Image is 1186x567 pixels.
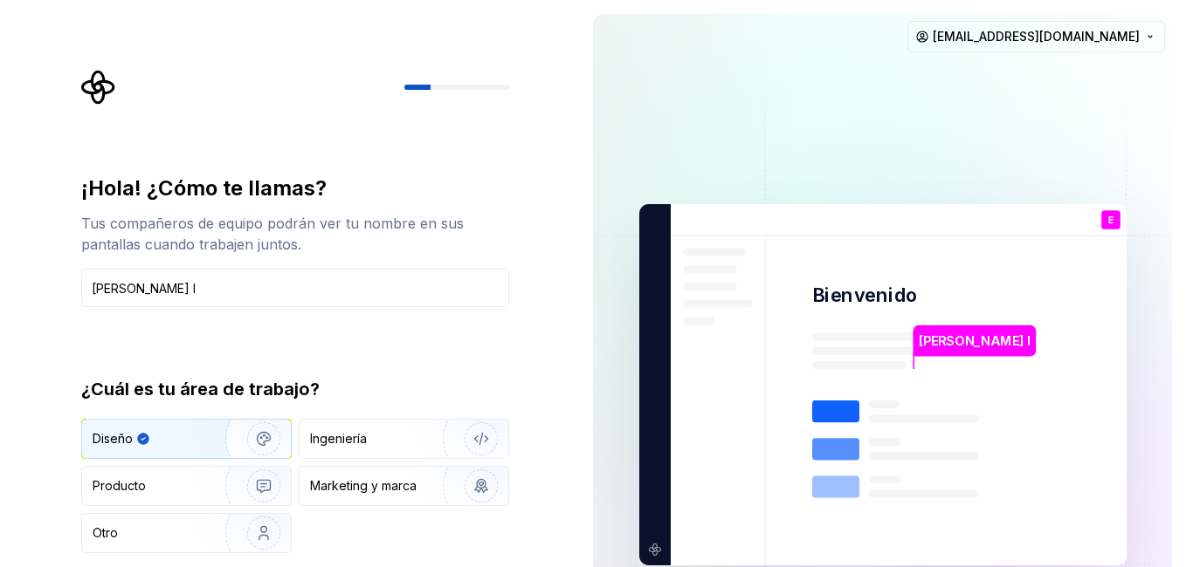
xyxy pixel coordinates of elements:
[81,269,509,307] input: Han Solo
[93,477,146,495] div: Producto
[93,524,118,542] div: Otro
[310,430,367,447] div: Ingeniería
[907,21,1165,52] button: [EMAIL_ADDRESS][DOMAIN_NAME]
[812,283,917,308] p: Bienvenido
[919,331,1030,351] p: [PERSON_NAME] I
[310,477,417,495] div: Marketing y marca
[81,377,509,401] div: ¿Cuál es tu área de trabajo?
[1107,215,1113,225] p: E
[81,70,116,105] svg: Logotipo de Supernova
[81,213,509,255] div: Tus compañeros de equipo podrán ver tu nombre en sus pantallas cuando trabajen juntos.
[93,430,133,447] div: Diseño
[933,28,1140,45] span: [EMAIL_ADDRESS][DOMAIN_NAME]
[81,174,509,202] div: ¡Hola! ¿Cómo te llamas?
